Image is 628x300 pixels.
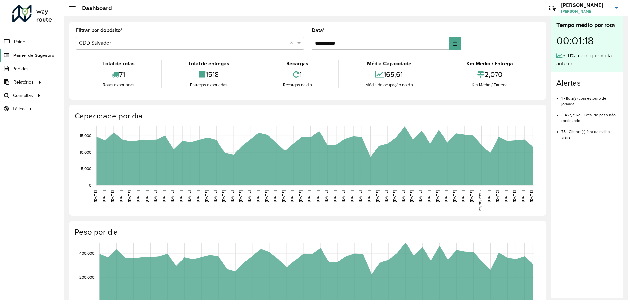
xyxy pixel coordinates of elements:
div: 2,070 [442,68,538,82]
text: [DATE] [358,190,362,202]
text: 400,000 [79,251,94,255]
a: Contato Rápido [545,1,559,15]
label: Data [312,26,325,34]
button: Choose Date [449,37,461,50]
text: [DATE] [452,190,457,202]
span: Consultas [13,92,33,99]
text: [DATE] [102,190,106,202]
text: [DATE] [179,190,183,202]
text: [DATE] [93,190,97,202]
div: Km Médio / Entrega [442,82,538,88]
text: [DATE] [341,190,345,202]
h4: Capacidade por dia [75,111,539,121]
text: [DATE] [170,190,174,202]
text: [DATE] [418,190,422,202]
text: [DATE] [145,190,149,202]
text: [DATE] [521,190,525,202]
text: [DATE] [333,190,337,202]
div: Total de entregas [163,60,254,68]
label: Filtrar por depósito [76,26,123,34]
div: Tempo médio por rota [556,21,618,30]
text: [DATE] [367,190,371,202]
text: [DATE] [529,190,533,202]
text: [DATE] [461,190,465,202]
span: Painel [14,39,26,45]
text: 0 [89,183,91,187]
text: [DATE] [469,190,474,202]
text: 200,000 [79,275,94,279]
text: [DATE] [127,190,131,202]
text: [DATE] [316,190,320,202]
text: [DATE] [487,190,491,202]
h4: Peso por dia [75,228,539,237]
text: [DATE] [281,190,286,202]
text: [DATE] [290,190,294,202]
text: [DATE] [410,190,414,202]
text: [DATE] [401,190,405,202]
span: Tático [12,105,25,112]
div: Rotas exportadas [78,82,159,88]
text: 5,000 [81,167,91,171]
text: 10,000 [80,150,91,154]
div: Km Médio / Entrega [442,60,538,68]
div: 1 [258,68,337,82]
div: 165,61 [340,68,438,82]
li: 3.467,71 kg - Total de peso não roteirizado [561,107,618,124]
text: [DATE] [162,190,166,202]
span: [PERSON_NAME] [561,8,610,14]
text: [DATE] [324,190,328,202]
h3: [PERSON_NAME] [561,2,610,8]
text: [DATE] [247,190,251,202]
text: [DATE] [196,190,200,202]
text: [DATE] [264,190,269,202]
text: [DATE] [110,190,114,202]
text: [DATE] [512,190,516,202]
text: [DATE] [221,190,226,202]
li: 75 - Cliente(s) fora da malha viária [561,124,618,140]
text: [DATE] [495,190,499,202]
div: Entregas exportadas [163,82,254,88]
h4: Alertas [556,78,618,88]
span: Clear all [290,39,296,47]
li: 1 - Rota(s) com estouro de jornada [561,90,618,107]
div: 1518 [163,68,254,82]
text: 23/08/2025 [478,190,482,211]
text: [DATE] [444,190,448,202]
text: [DATE] [504,190,508,202]
text: [DATE] [350,190,354,202]
div: 5,41% maior que o dia anterior [556,52,618,68]
text: [DATE] [238,190,243,202]
div: 71 [78,68,159,82]
text: [DATE] [204,190,209,202]
text: [DATE] [375,190,380,202]
text: [DATE] [256,190,260,202]
div: Média de ocupação no dia [340,82,438,88]
text: [DATE] [384,190,388,202]
text: [DATE] [273,190,277,202]
text: [DATE] [213,190,217,202]
text: [DATE] [307,190,311,202]
div: Recargas no dia [258,82,337,88]
h2: Dashboard [76,5,112,12]
div: Média Capacidade [340,60,438,68]
text: [DATE] [427,190,431,202]
text: [DATE] [392,190,397,202]
span: Relatórios [13,79,34,86]
div: Recargas [258,60,337,68]
text: [DATE] [230,190,234,202]
div: Total de rotas [78,60,159,68]
text: [DATE] [153,190,157,202]
span: Painel de Sugestão [13,52,54,59]
text: [DATE] [298,190,303,202]
text: [DATE] [187,190,191,202]
text: 15,000 [80,134,91,138]
text: [DATE] [435,190,440,202]
text: [DATE] [136,190,140,202]
span: Pedidos [12,65,29,72]
div: 00:01:18 [556,30,618,52]
text: [DATE] [119,190,123,202]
